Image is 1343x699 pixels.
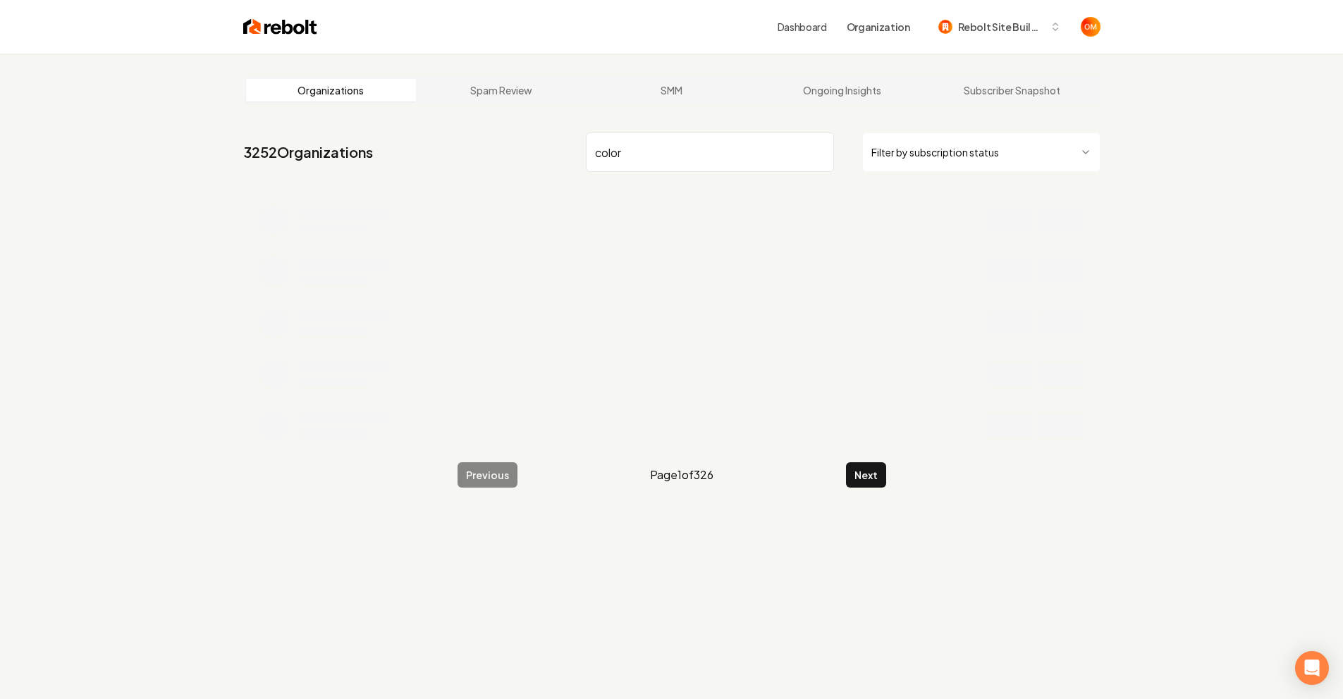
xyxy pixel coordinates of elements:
[1081,17,1100,37] img: Omar Molai
[586,132,834,172] input: Search by name or ID
[243,17,317,37] img: Rebolt Logo
[650,466,713,483] span: Page 1 of 326
[587,79,757,101] a: SMM
[1295,651,1329,685] div: Open Intercom Messenger
[927,79,1098,101] a: Subscriber Snapshot
[1081,17,1100,37] button: Open user button
[416,79,587,101] a: Spam Review
[846,462,886,488] button: Next
[778,20,827,34] a: Dashboard
[938,20,952,34] img: Rebolt Site Builder
[838,14,919,39] button: Organization
[958,20,1044,35] span: Rebolt Site Builder
[756,79,927,101] a: Ongoing Insights
[246,79,417,101] a: Organizations
[243,142,373,162] a: 3252Organizations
